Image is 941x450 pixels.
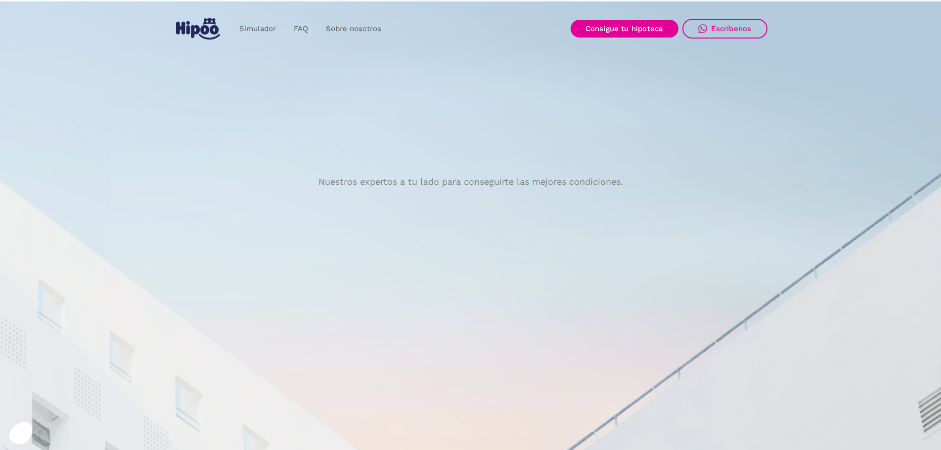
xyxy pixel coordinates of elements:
a: Consigue tu hipoteca [571,20,678,38]
a: Simulador [230,19,285,39]
a: Escríbenos [682,19,767,39]
a: Sobre nosotros [317,19,390,39]
a: FAQ [285,19,317,39]
div: Escríbenos [711,24,752,33]
a: home [174,14,223,43]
